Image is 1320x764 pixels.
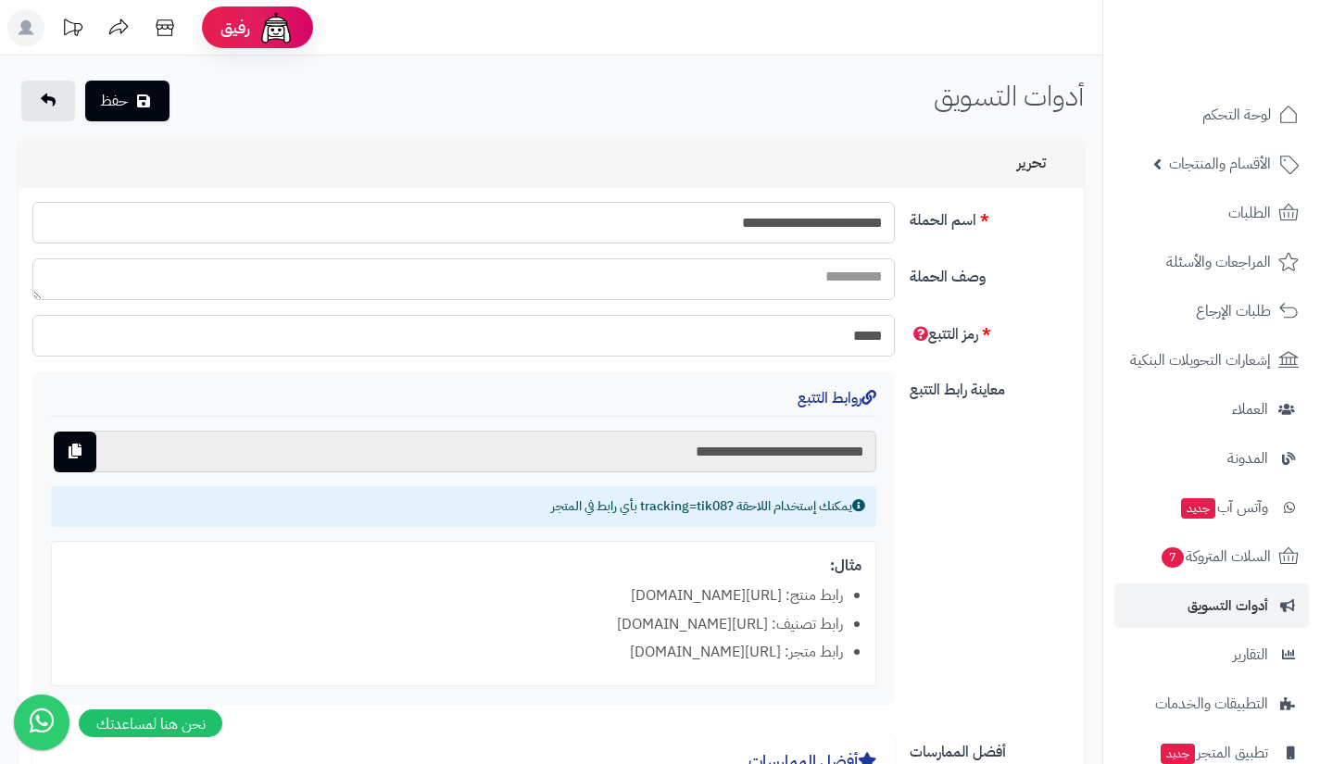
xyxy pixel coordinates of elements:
[258,9,295,46] img: ai-face.png
[1227,445,1268,471] span: المدونة
[1114,682,1309,726] a: التطبيقات والخدمات
[1114,583,1309,628] a: أدوات التسويق
[220,17,250,39] span: رفيق
[1114,632,1309,677] a: التقارير
[1114,387,1309,432] a: العملاء
[910,323,978,345] span: رمز التتبع
[1233,642,1268,668] span: التقارير
[902,202,1077,232] label: اسم الحملة
[1181,498,1215,519] span: جديد
[1228,200,1271,226] span: الطلبات
[934,81,1084,111] h1: أدوات التسويق
[1160,544,1271,570] span: السلات المتروكة
[1162,547,1184,568] span: 7
[1202,102,1271,128] span: لوحة التحكم
[49,9,95,51] a: تحديثات المنصة
[1114,338,1309,382] a: إشعارات التحويلات البنكية
[1114,240,1309,284] a: المراجعات والأسئلة
[51,486,876,527] div: يمكنك إستخدام اللاحقة ?tracking=tik08 بأي رابط في المتجر
[1188,593,1268,619] span: أدوات التسويق
[1114,485,1309,530] a: وآتس آبجديد
[902,258,1077,288] label: وصف الحملة
[1114,289,1309,333] a: طلبات الإرجاع
[830,555,861,577] strong: مثال:
[66,614,843,635] li: رابط تصنيف: [URL][DOMAIN_NAME]
[1179,495,1268,520] span: وآتس آب
[1155,691,1268,717] span: التطبيقات والخدمات
[1114,93,1309,137] a: لوحة التحكم
[66,585,843,607] li: رابط منتج: [URL][DOMAIN_NAME]
[1114,534,1309,579] a: السلات المتروكة7
[1114,191,1309,235] a: الطلبات
[1169,151,1271,177] span: الأقسام والمنتجات
[1232,396,1268,422] span: العملاء
[1130,347,1271,373] span: إشعارات التحويلات البنكية
[66,642,843,663] li: رابط متجر: [URL][DOMAIN_NAME]
[1017,155,1065,172] h3: تحرير
[51,390,876,418] h4: روابط التتبع
[1161,744,1195,764] span: جديد
[1196,298,1271,324] span: طلبات الإرجاع
[1166,249,1271,275] span: المراجعات والأسئلة
[902,371,1077,401] label: معاينة رابط التتبع
[85,81,170,121] button: حفظ
[1114,436,1309,481] a: المدونة
[902,733,1077,763] label: أفضل الممارسات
